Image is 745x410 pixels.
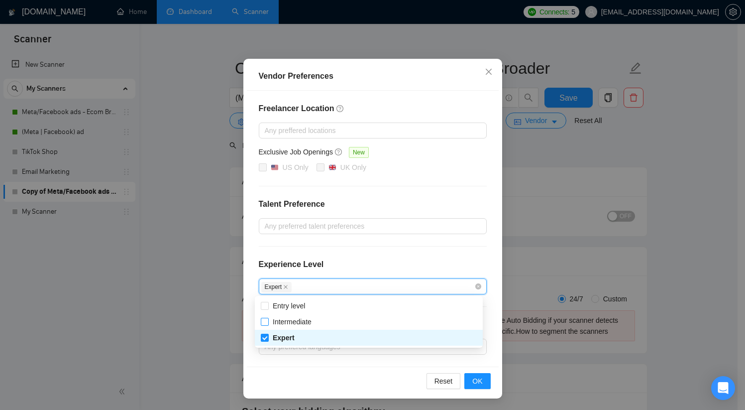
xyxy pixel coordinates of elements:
[434,376,453,387] span: Reset
[273,334,295,342] span: Expert
[464,373,490,389] button: OK
[283,284,288,289] span: close
[475,283,481,289] span: close-circle
[259,103,487,115] h4: Freelancer Location
[259,146,333,157] h5: Exclusive Job Openings
[349,147,369,158] span: New
[472,376,482,387] span: OK
[329,164,336,171] img: 🇬🇧
[259,259,324,271] h4: Experience Level
[273,318,312,326] span: Intermediate
[259,198,487,210] h4: Talent Preference
[273,302,305,310] span: Entry level
[283,162,309,173] div: US Only
[271,164,278,171] img: 🇺🇸
[340,162,366,173] div: UK Only
[426,373,461,389] button: Reset
[335,148,343,156] span: question-circle
[261,282,292,292] span: Expert
[259,70,487,82] div: Vendor Preferences
[475,59,502,86] button: Close
[336,105,344,113] span: question-circle
[711,376,735,400] div: Open Intercom Messenger
[485,68,493,76] span: close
